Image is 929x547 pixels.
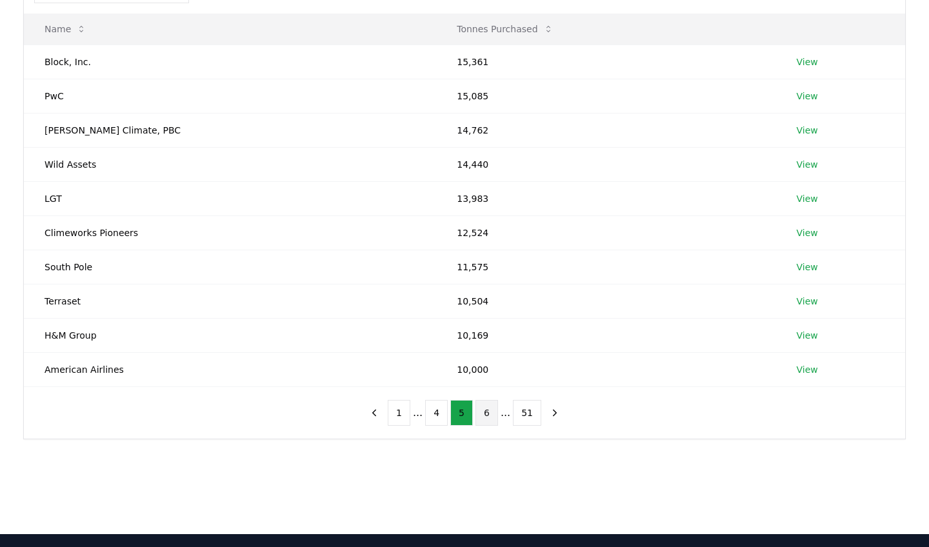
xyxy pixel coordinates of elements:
a: View [797,226,818,239]
button: Name [34,16,97,42]
td: 14,762 [436,113,775,147]
a: View [797,329,818,342]
td: PwC [24,79,436,113]
td: 11,575 [436,250,775,284]
a: View [797,158,818,171]
button: 6 [475,400,498,426]
a: View [797,90,818,103]
td: [PERSON_NAME] Climate, PBC [24,113,436,147]
td: Block, Inc. [24,45,436,79]
td: American Airlines [24,352,436,386]
td: 12,524 [436,215,775,250]
td: Wild Assets [24,147,436,181]
button: 51 [513,400,541,426]
td: 13,983 [436,181,775,215]
button: Tonnes Purchased [446,16,563,42]
a: View [797,261,818,273]
button: next page [544,400,566,426]
button: 4 [425,400,448,426]
li: ... [501,405,510,421]
td: 15,361 [436,45,775,79]
button: 5 [450,400,473,426]
td: LGT [24,181,436,215]
td: 10,000 [436,352,775,386]
button: 1 [388,400,410,426]
td: South Pole [24,250,436,284]
td: 10,169 [436,318,775,352]
td: 14,440 [436,147,775,181]
button: previous page [363,400,385,426]
td: Terraset [24,284,436,318]
a: View [797,363,818,376]
td: H&M Group [24,318,436,352]
td: 15,085 [436,79,775,113]
a: View [797,295,818,308]
a: View [797,55,818,68]
a: View [797,124,818,137]
td: Climeworks Pioneers [24,215,436,250]
li: ... [413,405,423,421]
a: View [797,192,818,205]
td: 10,504 [436,284,775,318]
